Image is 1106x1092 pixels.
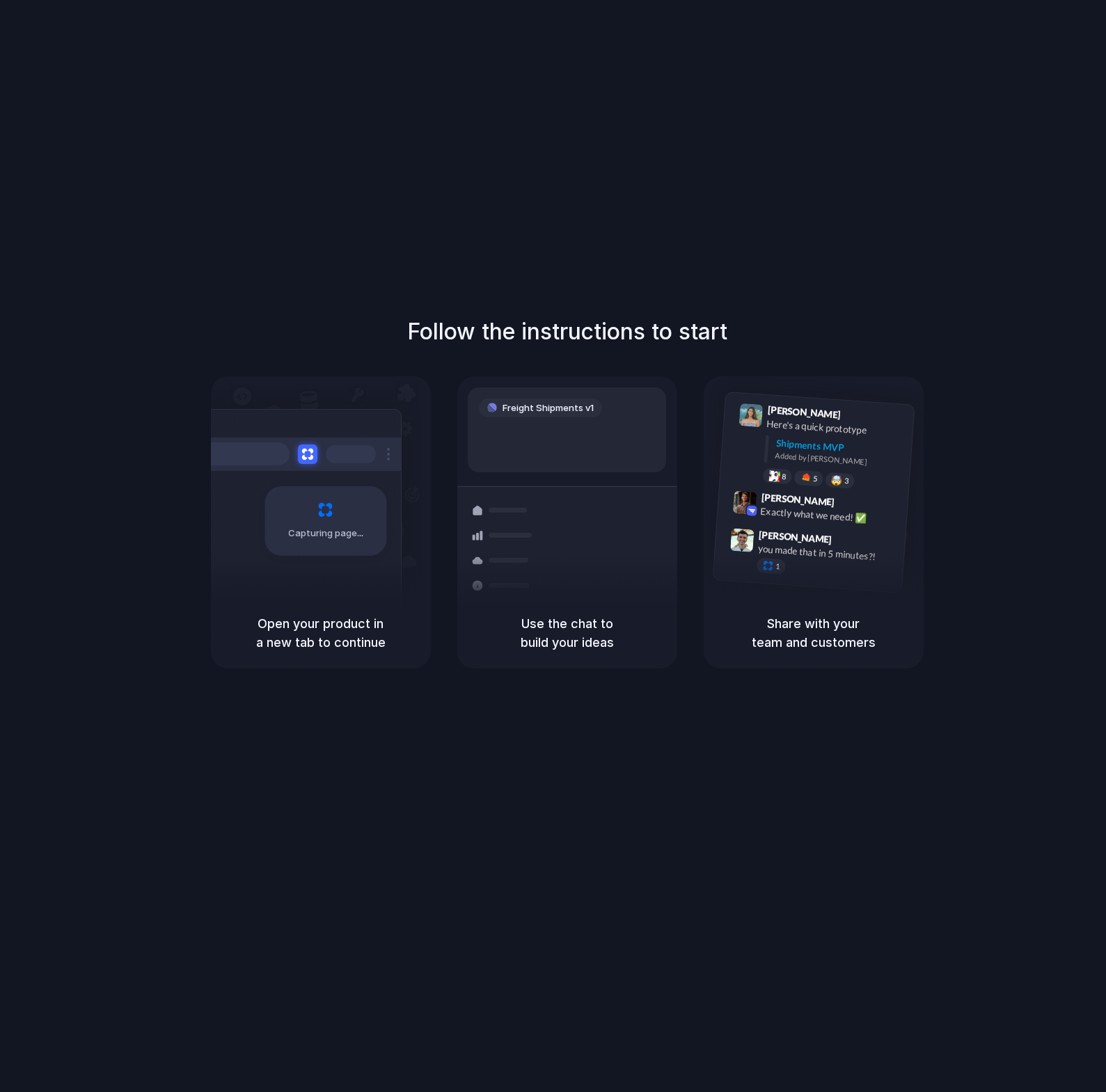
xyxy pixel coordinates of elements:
span: Freight Shipments v1 [503,401,594,415]
div: Shipments MVP [775,435,904,458]
span: 9:41 AM [844,408,873,425]
span: [PERSON_NAME] [761,489,835,509]
h5: Use the chat to build your ideas [474,614,661,652]
div: Here's a quick prototype [766,416,905,440]
h5: Open your product in a new tab to continue [228,614,414,652]
span: 3 [844,476,848,484]
span: 9:42 AM [838,496,867,513]
span: 8 [781,472,786,480]
div: Added by [PERSON_NAME] [775,449,903,469]
span: [PERSON_NAME] [767,402,841,422]
div: Exactly what we need! ✅ [760,504,899,527]
span: [PERSON_NAME] [758,527,832,547]
span: 1 [775,562,780,570]
h5: Share with your team and customers [720,614,907,652]
span: 5 [812,474,817,482]
div: 🤯 [830,475,842,485]
div: you made that in 5 minutes?! [757,541,896,565]
h1: Follow the instructions to start [407,315,727,348]
span: Capturing page [288,527,365,540]
span: 9:47 AM [836,533,864,550]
